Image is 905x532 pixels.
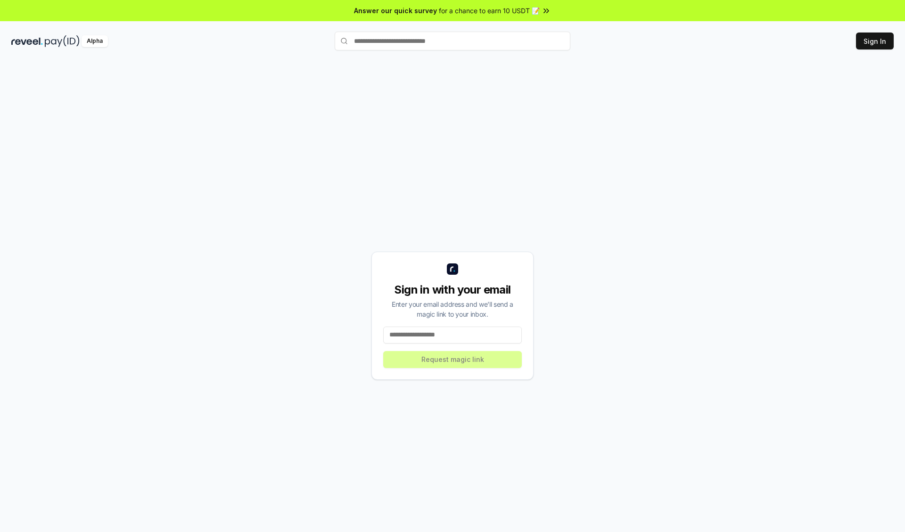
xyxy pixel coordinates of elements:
span: Answer our quick survey [354,6,437,16]
button: Sign In [856,33,894,49]
div: Sign in with your email [383,282,522,297]
div: Enter your email address and we’ll send a magic link to your inbox. [383,299,522,319]
span: for a chance to earn 10 USDT 📝 [439,6,540,16]
img: pay_id [45,35,80,47]
img: reveel_dark [11,35,43,47]
img: logo_small [447,263,458,275]
div: Alpha [82,35,108,47]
